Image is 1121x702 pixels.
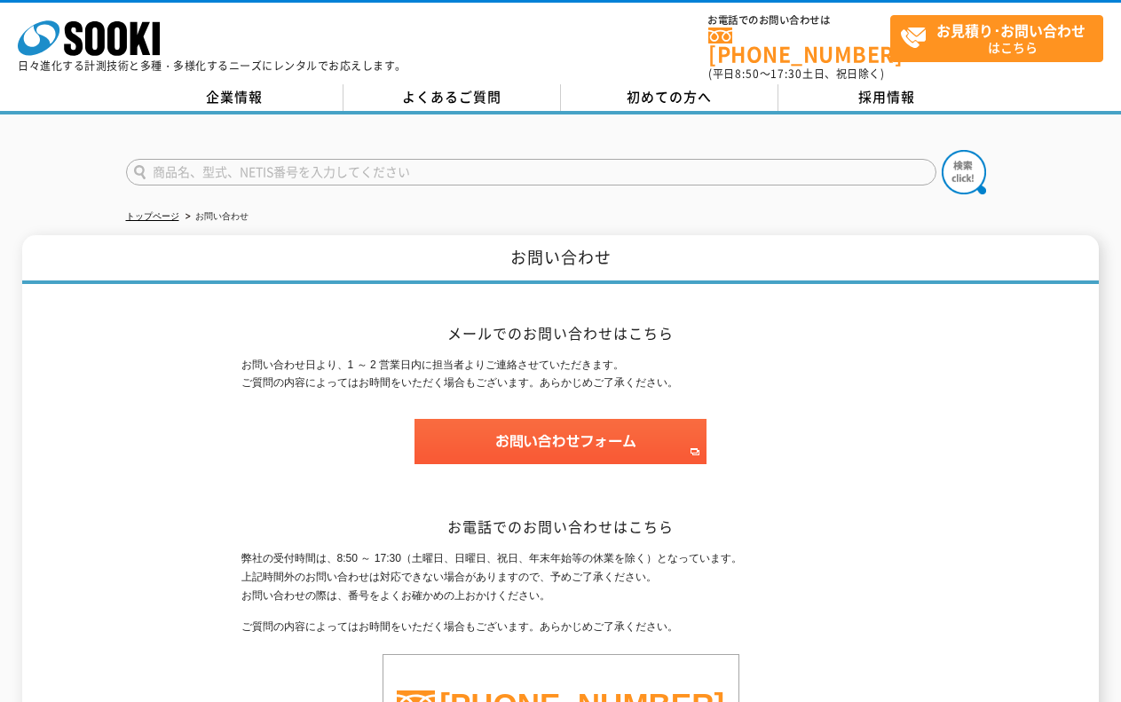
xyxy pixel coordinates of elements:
span: はこちら [900,16,1102,60]
h2: メールでのお問い合わせはこちら [241,324,880,343]
strong: お見積り･お問い合わせ [936,20,1085,41]
h2: お電話でのお問い合わせはこちら [241,517,880,536]
span: 8:50 [735,66,760,82]
li: お問い合わせ [182,208,249,226]
span: (平日 ～ 土日、祝日除く) [708,66,884,82]
p: 日々進化する計測技術と多種・多様化するニーズにレンタルでお応えします。 [18,60,407,71]
p: ご質問の内容によってはお時間をいただく場合もございます。あらかじめご了承ください。 [241,618,880,636]
span: 17:30 [770,66,802,82]
p: 弊社の受付時間は、8:50 ～ 17:30（土曜日、日曜日、祝日、年末年始等の休業を除く）となっています。 上記時間外のお問い合わせは対応できない場合がありますので、予めご了承ください。 お問い... [241,549,880,604]
span: 初めての方へ [627,87,712,106]
h1: お問い合わせ [22,235,1098,284]
p: お問い合わせ日より、1 ～ 2 営業日内に担当者よりご連絡させていただきます。 ご質問の内容によってはお時間をいただく場合もございます。あらかじめご了承ください。 [241,356,880,393]
img: btn_search.png [942,150,986,194]
a: トップページ [126,211,179,221]
input: 商品名、型式、NETIS番号を入力してください [126,159,936,185]
span: お電話でのお問い合わせは [708,15,890,26]
a: [PHONE_NUMBER] [708,28,890,64]
a: 初めての方へ [561,84,778,111]
a: よくあるご質問 [343,84,561,111]
img: お問い合わせフォーム [414,419,707,464]
a: お見積り･お問い合わせはこちら [890,15,1103,62]
a: 採用情報 [778,84,996,111]
a: 企業情報 [126,84,343,111]
a: お問い合わせフォーム [414,448,707,461]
